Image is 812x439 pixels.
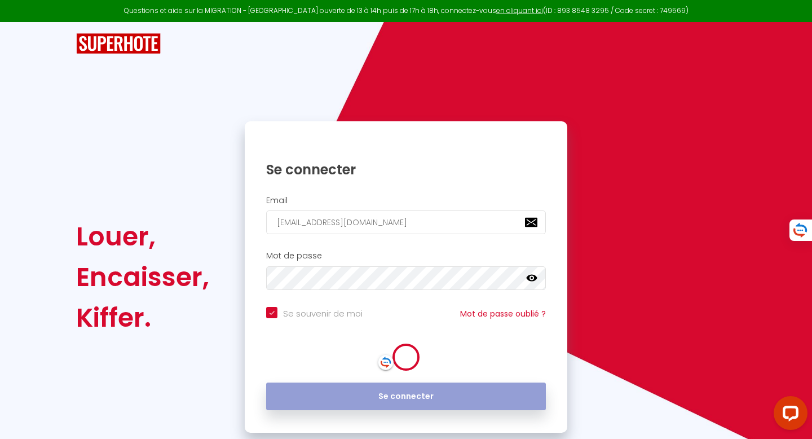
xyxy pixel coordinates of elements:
input: Ton Email [266,210,546,234]
a: en cliquant ici [496,6,543,15]
button: Se connecter [266,383,546,411]
img: SuperHote logo [76,33,161,54]
a: Mot de passe oublié ? [460,308,546,319]
div: Louer, [76,216,209,257]
iframe: LiveChat chat widget [765,392,812,439]
h2: Email [266,196,546,205]
div: Kiffer. [76,297,209,338]
h1: Se connecter [266,161,546,178]
div: Encaisser, [76,257,209,297]
h2: Mot de passe [266,251,546,261]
